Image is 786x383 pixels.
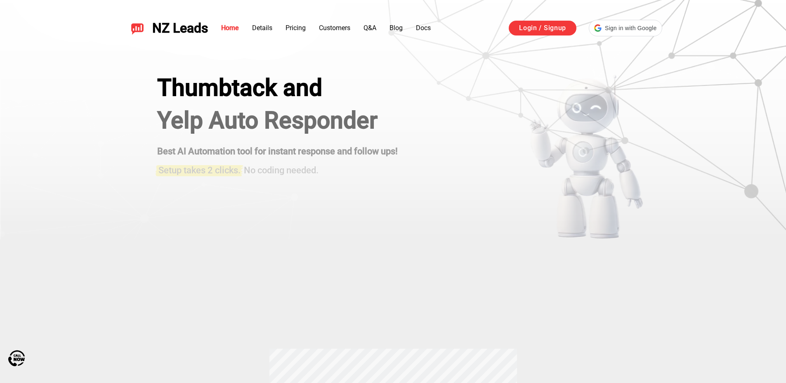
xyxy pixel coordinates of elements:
[157,107,398,134] h1: Yelp Auto Responder
[286,24,306,32] a: Pricing
[157,160,398,177] h3: No coding needed.
[319,24,350,32] a: Customers
[157,146,398,156] strong: Best AI Automation tool for instant response and follow ups!
[529,74,644,239] img: yelp bot
[389,24,403,32] a: Blog
[157,74,398,102] div: Thumbtack and
[416,24,431,32] a: Docs
[131,21,144,35] img: NZ Leads logo
[152,21,208,36] span: NZ Leads
[509,21,576,35] a: Login / Signup
[252,24,272,32] a: Details
[221,24,239,32] a: Home
[8,350,25,366] img: Call Now
[158,165,241,175] span: Setup takes 2 clicks.
[589,20,662,36] div: Sign in with Google
[605,24,656,33] span: Sign in with Google
[363,24,376,32] a: Q&A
